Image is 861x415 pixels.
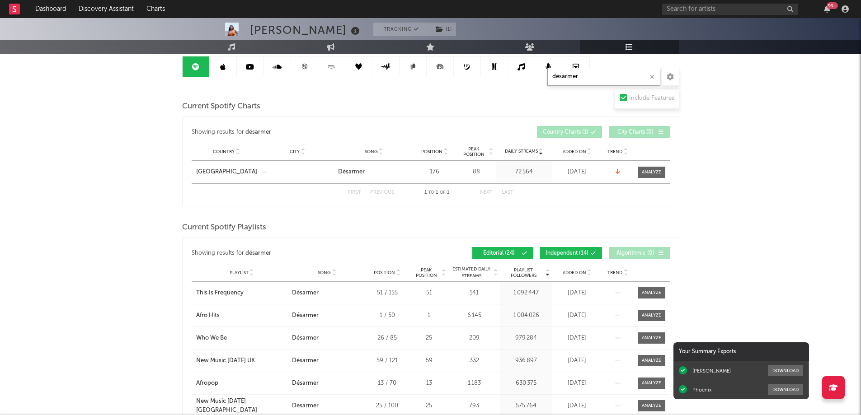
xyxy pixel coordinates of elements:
input: Search for artists [662,4,798,15]
span: Peak Position [460,146,488,157]
button: Algorithmic(0) [609,247,670,259]
div: Désarmer [292,311,319,320]
button: Country Charts(1) [537,126,602,138]
div: 25 [412,334,446,343]
a: Who We Be [196,334,287,343]
span: Algorithmic ( 0 ) [615,251,656,256]
button: Next [480,190,493,195]
button: (1) [430,23,456,36]
div: [DATE] [555,168,600,177]
a: Afro Hits [196,311,287,320]
button: First [348,190,361,195]
div: [DATE] [555,379,600,388]
span: Current Spotify Playlists [182,222,266,233]
a: This Is Frequency [196,289,287,298]
div: Showing results for [192,126,431,138]
div: 51 [412,289,446,298]
div: 51 / 155 [367,289,408,298]
div: Désarmer [292,289,319,298]
a: Désarmer [338,168,410,177]
span: Peak Position [412,267,441,278]
input: Search Playlists/Charts [547,68,660,86]
span: Country [213,149,235,154]
div: 26 / 85 [367,334,408,343]
div: 793 [451,401,498,410]
div: désarmer [245,127,271,138]
div: 25 [412,401,446,410]
div: 575 764 [503,401,550,410]
button: Independent(14) [540,247,602,259]
button: Editorial(24) [472,247,533,259]
div: Désarmer [292,379,319,388]
div: 88 [460,168,494,177]
div: Afropop [196,379,218,388]
span: Country Charts ( 1 ) [543,130,588,135]
div: Désarmer [338,168,365,177]
div: 59 [412,356,446,365]
div: 99 + [827,2,838,9]
span: Trend [607,149,622,154]
div: 332 [451,356,498,365]
button: 99+ [824,5,830,13]
a: Afropop [196,379,287,388]
button: Download [768,365,803,376]
div: 1 1 1 [412,187,462,198]
span: City [290,149,300,154]
div: Include Features [629,93,674,104]
div: [DATE] [555,401,600,410]
div: 209 [451,334,498,343]
a: New Music [DATE] [GEOGRAPHIC_DATA] [196,397,287,415]
span: Song [318,270,331,275]
span: Added On [563,270,586,275]
span: ( 1 ) [430,23,456,36]
span: City Charts ( 0 ) [615,130,656,135]
div: 936 897 [503,356,550,365]
span: Position [421,149,442,154]
div: 1 004 026 [503,311,550,320]
div: [DATE] [555,311,600,320]
button: Previous [370,190,394,195]
span: Independent ( 14 ) [546,251,588,256]
span: Daily Streams [505,148,538,155]
div: Désarmer [292,334,319,343]
span: of [440,191,445,195]
div: 176 [414,168,455,177]
span: Trend [607,270,622,275]
div: 25 / 100 [367,401,408,410]
div: 1 092 447 [503,289,550,298]
div: 1 / 50 [367,311,408,320]
div: désarmer [245,248,271,259]
div: 1 [412,311,446,320]
div: Désarmer [292,401,319,410]
div: [DATE] [555,289,600,298]
span: Editorial ( 24 ) [478,251,520,256]
span: Position [374,270,395,275]
span: Added On [563,149,586,154]
div: Phoenix [692,387,711,393]
div: Désarmer [292,356,319,365]
span: Playlist [230,270,249,275]
span: Current Spotify Charts [182,101,260,112]
div: [PERSON_NAME] [692,368,731,374]
div: 141 [451,289,498,298]
div: 1 183 [451,379,498,388]
div: 13 / 70 [367,379,408,388]
button: City Charts(0) [609,126,670,138]
div: [DATE] [555,356,600,365]
div: 13 [412,379,446,388]
button: Last [502,190,513,195]
div: Afro Hits [196,311,220,320]
a: [GEOGRAPHIC_DATA] [196,168,257,177]
div: Your Summary Exports [673,342,809,361]
div: 6 145 [451,311,498,320]
a: New Music [DATE] UK [196,356,287,365]
div: 59 / 121 [367,356,408,365]
div: 630 375 [503,379,550,388]
div: 72 564 [498,168,550,177]
div: Who We Be [196,334,227,343]
button: Download [768,384,803,395]
div: This Is Frequency [196,289,244,298]
span: Playlist Followers [503,267,545,278]
div: New Music [DATE] UK [196,356,255,365]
